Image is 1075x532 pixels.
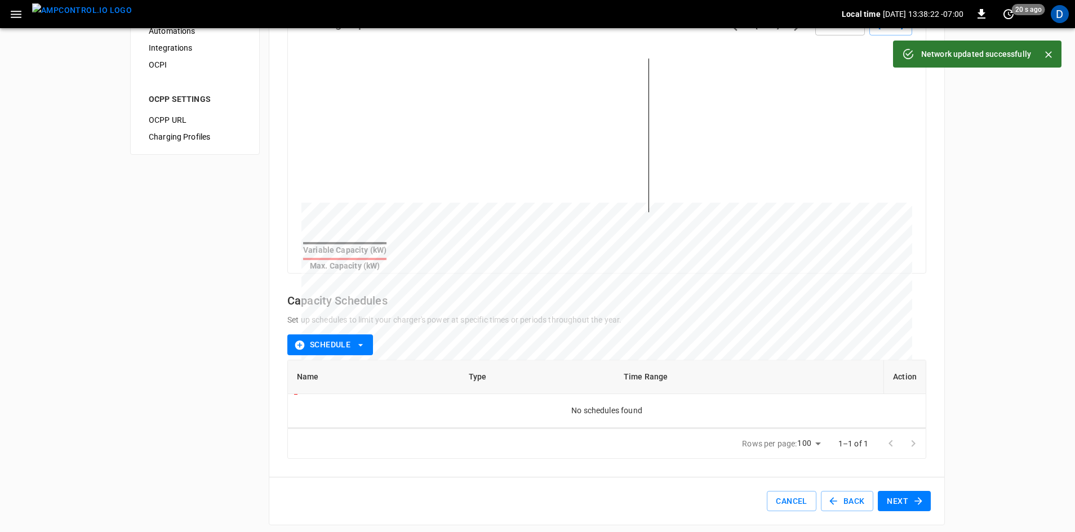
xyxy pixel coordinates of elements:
[883,360,926,394] th: Action
[821,491,874,512] button: Back
[460,360,615,394] th: Type
[838,438,868,449] p: 1–1 of 1
[140,56,250,73] div: OCPI
[842,8,881,20] p: Local time
[149,25,241,37] span: Automations
[1051,5,1069,23] div: profile-icon
[287,292,926,310] h6: Capacity Schedules
[1040,46,1057,63] button: Close
[287,334,373,355] button: Schedule
[767,491,816,512] button: Cancel
[140,23,250,39] div: Automations
[1000,5,1018,23] button: set refresh interval
[921,44,1031,64] div: Network updated successfully
[288,394,926,428] td: No schedules found
[140,128,250,145] div: Charging Profiles
[615,360,883,394] th: Time Range
[140,111,250,128] div: OCPP URL
[287,314,926,325] p: Set up schedules to limit your charger's power at specific times or periods throughout the year.
[149,59,241,71] span: OCPI
[149,131,241,143] span: Charging Profiles
[883,8,963,20] p: [DATE] 13:38:22 -07:00
[140,39,250,56] div: Integrations
[288,360,460,394] th: Name
[149,42,241,54] span: Integrations
[149,93,241,105] div: OCPP SETTINGS
[878,491,931,512] button: Next
[32,3,132,17] img: ampcontrol.io logo
[149,114,241,126] span: OCPP URL
[797,435,824,451] div: 100
[1012,4,1045,15] span: 20 s ago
